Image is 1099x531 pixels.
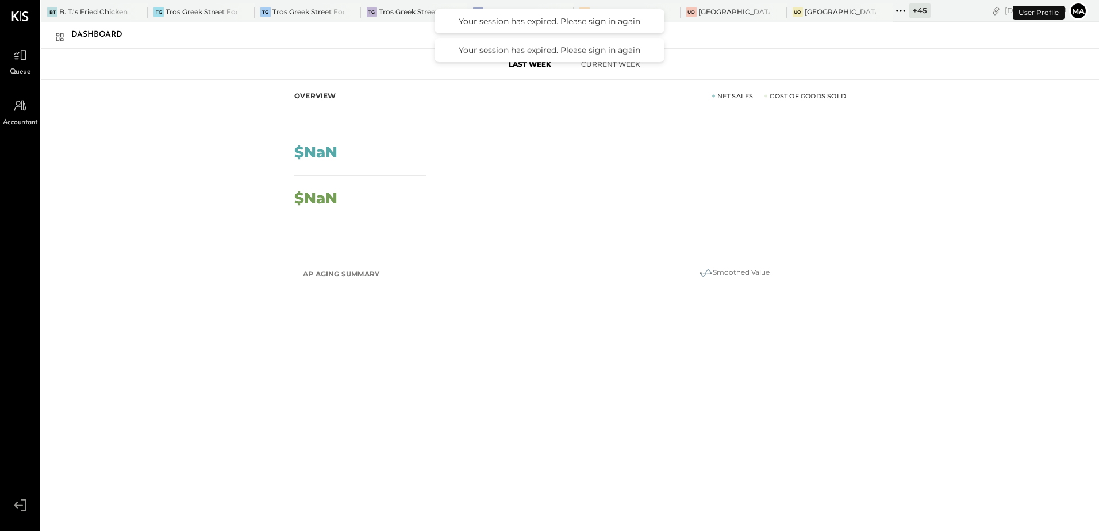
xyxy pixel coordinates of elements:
[1013,6,1065,20] div: User Profile
[579,7,590,17] div: Uo
[990,5,1002,17] div: copy link
[805,7,876,17] div: [GEOGRAPHIC_DATA][US_STATE]
[698,7,770,17] div: [GEOGRAPHIC_DATA]
[1,44,40,78] a: Queue
[47,7,57,17] div: BT
[485,7,556,17] div: BCM1: [PERSON_NAME] Kitchen Bar Market
[764,91,846,101] div: Cost of Goods Sold
[294,191,337,206] div: $NaN
[446,16,653,26] div: Your session has expired. Please sign in again
[153,7,164,17] div: TG
[909,3,931,18] div: + 45
[473,7,483,17] div: BR
[591,7,663,17] div: University of Beer Rocklin
[294,91,336,101] div: Overview
[1069,2,1088,20] button: ma
[1005,5,1066,16] div: [DATE]
[619,266,849,280] div: Smoothed Value
[686,7,697,17] div: Uo
[272,7,344,17] div: Tros Greek Street Food - [GEOGRAPHIC_DATA]
[367,7,377,17] div: TG
[712,91,754,101] div: Net Sales
[446,45,653,55] div: Your session has expired. Please sign in again
[793,7,803,17] div: Uo
[59,7,128,17] div: B. T.'s Fried Chicken
[10,67,31,78] span: Queue
[570,55,651,74] button: Current Week
[303,264,379,284] h2: AP Aging Summary
[379,7,450,17] div: Tros Greek Street Food - [PERSON_NAME]
[1,95,40,128] a: Accountant
[294,145,337,160] div: $NaN
[260,7,271,17] div: TG
[3,118,38,128] span: Accountant
[71,26,134,44] div: Dashboard
[166,7,237,17] div: Tros Greek Street Food - [GEOGRAPHIC_DATA]
[490,55,570,74] button: Last Week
